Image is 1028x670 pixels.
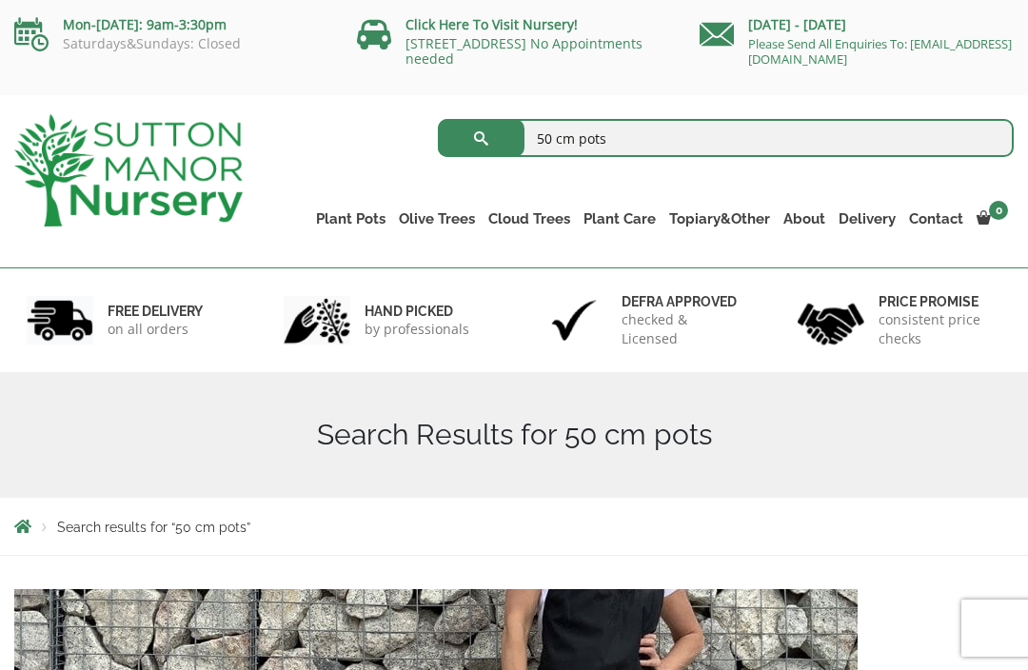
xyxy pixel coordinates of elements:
[108,320,203,339] p: on all orders
[392,206,482,232] a: Olive Trees
[57,520,250,535] span: Search results for “50 cm pots”
[14,114,243,227] img: logo
[777,206,832,232] a: About
[438,119,1014,157] input: Search...
[14,418,1014,452] h1: Search Results for 50 cm pots
[14,13,328,36] p: Mon-[DATE]: 9am-3:30pm
[879,310,1001,348] p: consistent price checks
[14,519,1014,534] nav: Breadcrumbs
[622,293,744,310] h6: Defra approved
[365,320,469,339] p: by professionals
[284,296,350,345] img: 2.jpg
[577,206,662,232] a: Plant Care
[989,201,1008,220] span: 0
[541,296,607,345] img: 3.jpg
[27,296,93,345] img: 1.jpg
[14,36,328,51] p: Saturdays&Sundays: Closed
[622,310,744,348] p: checked & Licensed
[482,206,577,232] a: Cloud Trees
[405,34,642,68] a: [STREET_ADDRESS] No Appointments needed
[662,206,777,232] a: Topiary&Other
[405,15,578,33] a: Click Here To Visit Nursery!
[798,291,864,349] img: 4.jpg
[700,13,1014,36] p: [DATE] - [DATE]
[879,293,1001,310] h6: Price promise
[309,206,392,232] a: Plant Pots
[902,206,970,232] a: Contact
[365,303,469,320] h6: hand picked
[970,206,1014,232] a: 0
[108,303,203,320] h6: FREE DELIVERY
[748,35,1012,68] a: Please Send All Enquiries To: [EMAIL_ADDRESS][DOMAIN_NAME]
[832,206,902,232] a: Delivery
